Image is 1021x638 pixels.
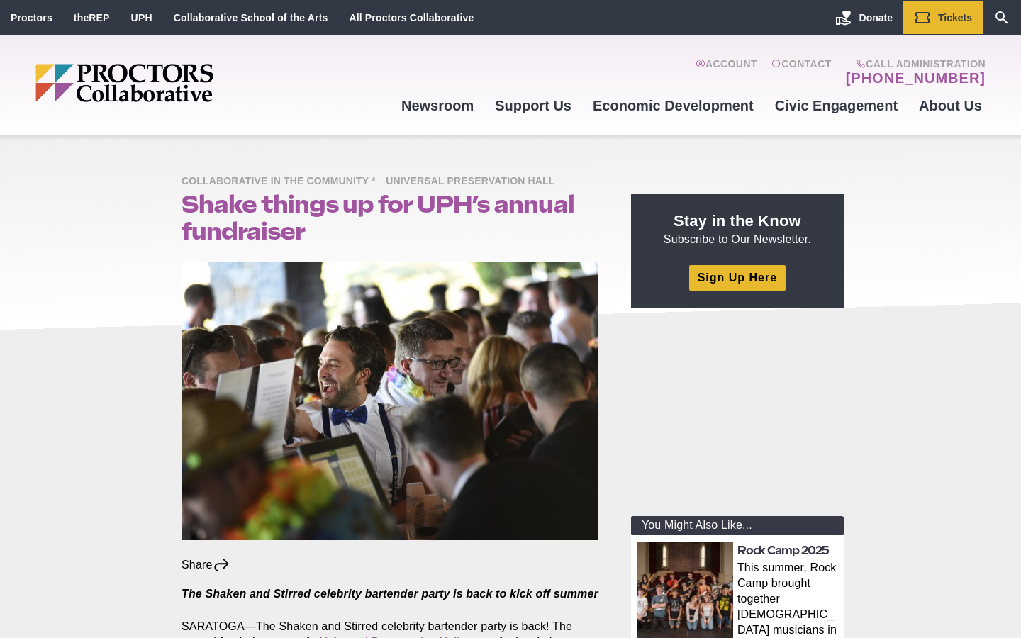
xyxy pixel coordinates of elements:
[174,12,328,23] a: Collaborative School of the Arts
[484,86,582,125] a: Support Us
[386,174,562,186] a: Universal Preservation Hall
[983,1,1021,34] a: Search
[391,86,484,125] a: Newsroom
[631,325,844,502] iframe: Advertisement
[737,544,829,557] a: Rock Camp 2025
[696,58,757,86] a: Account
[386,173,562,191] span: Universal Preservation Hall
[908,86,993,125] a: About Us
[842,58,986,69] span: Call Administration
[182,588,598,600] em: The Shaken and Stirred celebrity bartender party is back to kick off summer
[349,12,474,23] a: All Proctors Collaborative
[631,516,844,535] div: You Might Also Like...
[35,64,323,102] img: Proctors logo
[903,1,983,34] a: Tickets
[938,12,972,23] span: Tickets
[74,12,110,23] a: theREP
[764,86,908,125] a: Civic Engagement
[771,58,832,86] a: Contact
[637,542,733,638] img: thumbnail: Rock Camp 2025
[648,211,827,247] p: Subscribe to Our Newsletter.
[674,212,801,230] strong: Stay in the Know
[859,12,893,23] span: Donate
[11,12,52,23] a: Proctors
[825,1,903,34] a: Donate
[182,174,383,186] a: Collaborative in the Community *
[182,557,230,573] div: Share
[182,173,383,191] span: Collaborative in the Community *
[131,12,152,23] a: UPH
[182,191,598,245] h1: Shake things up for UPH’s annual fundraiser
[846,69,986,86] a: [PHONE_NUMBER]
[689,265,786,290] a: Sign Up Here
[582,86,764,125] a: Economic Development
